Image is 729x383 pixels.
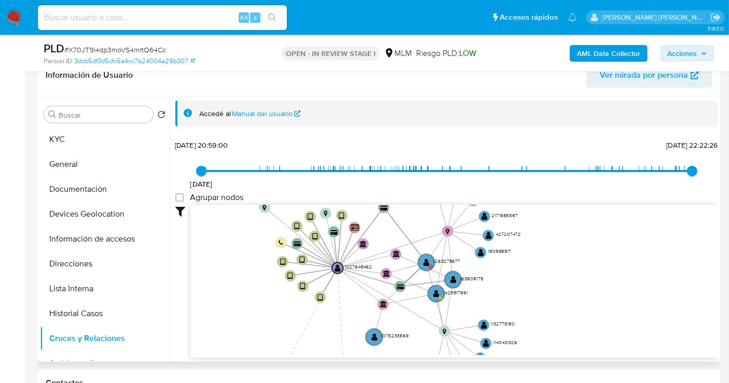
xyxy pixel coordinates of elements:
[660,45,714,62] button: Acciones
[48,110,57,119] button: Buscar
[393,250,400,257] text: 
[287,272,293,280] text: 
[64,45,166,55] span: # X70JT9I4dp3moVS4mrtQ64Cc
[40,152,170,177] button: General
[312,233,318,240] text: 
[568,13,577,22] a: Notificaciones
[44,40,64,56] b: PLD
[40,127,170,152] button: KYC
[482,212,488,220] text: 
[483,339,489,347] text: 
[263,205,266,211] text: 
[493,339,517,346] text: 1140431326
[372,333,378,341] text: 
[488,248,511,254] text: 190989817
[262,10,283,25] button: search-icon
[300,282,305,290] text: 
[308,213,313,221] text: 
[40,251,170,276] button: Direcciones
[443,289,468,296] text: 1425817991
[478,248,484,256] text: 
[74,56,195,66] a: 3dcb5df3d5cfc5a4cc7b24004a29b307
[294,241,301,246] text: 
[360,240,367,247] text: 
[40,326,170,351] button: Cruces y Relaciones
[450,276,457,283] text: 
[46,70,133,80] h1: Información de Usuario
[232,109,301,119] a: Manual del usuario
[433,290,439,297] text: 
[496,231,521,237] text: 427207472
[602,12,707,22] p: nancy.sanchezgarcia@mercadolibre.com.mx
[481,321,487,329] text: 
[707,24,724,33] span: 3.163.0
[331,229,338,234] text: 
[446,229,449,235] text: 
[380,301,387,307] text: 
[299,256,305,264] text: 
[586,63,712,88] button: Ver mirada por persona
[40,276,170,301] button: Lista Interna
[40,301,170,326] button: Historial Casos
[324,210,327,217] text: 
[383,270,390,277] text: 
[443,328,446,334] text: 
[254,12,257,22] span: s
[279,240,284,245] text: 
[175,140,228,150] span: [DATE] 20:59:00
[59,110,149,120] input: Buscar
[487,353,513,360] text: 1135835336
[381,332,409,339] text: 1075233569
[570,45,648,62] button: AML Data Collector
[282,46,380,61] p: OPEN - IN REVIEW STAGE I
[577,45,640,62] b: AML Data Collector
[40,226,170,251] button: Información de accesos
[423,259,430,266] text: 
[175,193,184,202] input: Agrupar nodos
[199,109,231,119] span: Accedé al
[486,232,492,239] text: 
[500,12,558,23] span: Accesos rápidos
[667,45,697,62] span: Acciones
[40,177,170,202] button: Documentación
[38,11,287,24] input: Buscar usuario o caso...
[240,12,248,22] span: Alt
[600,63,688,88] span: Ver mirada por persona
[666,140,718,150] span: [DATE] 22:22:26
[491,320,515,327] text: 1132773190
[157,110,166,122] button: Volver al orden por defecto
[280,258,285,266] text: 
[710,12,721,23] a: Salir
[477,354,484,362] text: 
[460,275,484,281] text: 163909175
[380,205,388,210] text: 
[294,222,299,230] text: 
[339,211,345,219] text: 
[40,351,170,376] button: Archivos adjuntos
[335,264,341,272] text: 
[190,192,243,203] span: Agrupar nodos
[40,202,170,226] button: Devices Geolocation
[416,48,476,59] span: Riesgo PLD:
[44,56,72,66] b: Person ID
[433,258,460,264] text: 1263278677
[384,48,412,59] div: MLM
[318,293,323,301] text: 
[459,47,476,59] span: LOW
[345,263,372,270] text: 1027648462
[491,212,518,219] text: 2171985597
[397,284,404,289] text: 
[351,224,359,231] text: 
[190,179,213,189] span: [DATE]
